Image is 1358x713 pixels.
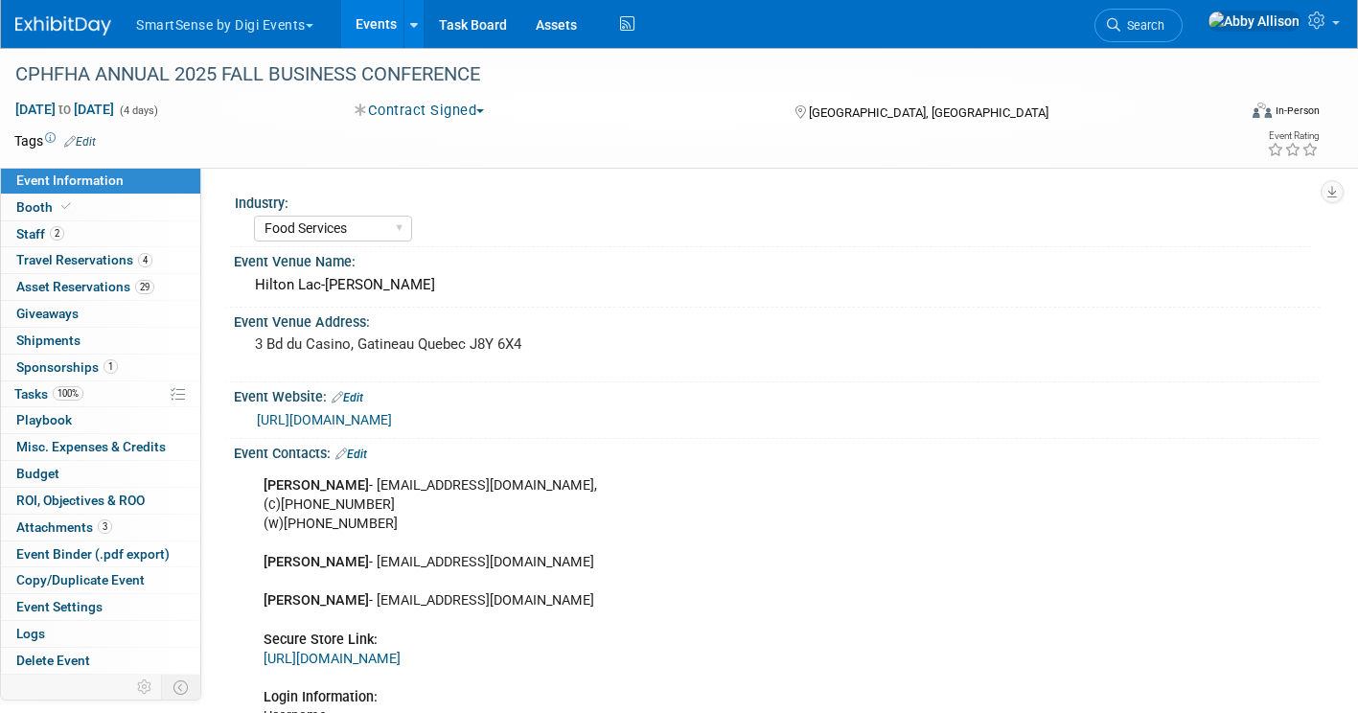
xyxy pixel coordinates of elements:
a: Giveaways [1,301,200,327]
img: Format-Inperson.png [1253,103,1272,118]
a: Tasks100% [1,381,200,407]
a: Sponsorships1 [1,355,200,380]
span: 1 [104,359,118,374]
span: 29 [135,280,154,294]
div: Event Venue Address: [234,308,1320,332]
a: Attachments3 [1,515,200,540]
span: Shipments [16,333,81,348]
span: Attachments [16,519,112,535]
div: Event Rating [1267,131,1319,141]
span: Travel Reservations [16,252,152,267]
span: 4 [138,253,152,267]
a: Travel Reservations4 [1,247,200,273]
a: Budget [1,461,200,487]
a: Copy/Duplicate Event [1,567,200,593]
span: (4 days) [118,104,158,117]
span: Copy/Duplicate Event [16,572,145,587]
div: Event Format [1126,100,1320,128]
b: [PERSON_NAME] [264,477,369,494]
a: Playbook [1,407,200,433]
span: Event Binder (.pdf export) [16,546,170,562]
b: [PERSON_NAME] [264,592,369,609]
span: Event Information [16,172,124,188]
span: ROI, Objectives & ROO [16,493,145,508]
span: Tasks [14,386,83,402]
span: Event Settings [16,599,103,614]
img: Abby Allison [1208,11,1300,32]
span: 100% [53,386,83,401]
b: [PERSON_NAME] [264,554,369,570]
a: Shipments [1,328,200,354]
span: Playbook [16,412,72,427]
span: Budget [16,466,59,481]
a: Misc. Expenses & Credits [1,434,200,460]
span: to [56,102,74,117]
span: Staff [16,226,64,241]
span: Search [1120,18,1164,33]
span: Giveaways [16,306,79,321]
div: Event Website: [234,382,1320,407]
a: Edit [64,135,96,149]
a: Event Binder (.pdf export) [1,541,200,567]
img: ExhibitDay [15,16,111,35]
button: Contract Signed [348,101,492,121]
a: Booth [1,195,200,220]
a: Search [1094,9,1183,42]
a: Edit [335,448,367,461]
span: [DATE] [DATE] [14,101,115,118]
b: Secure Store Link: [264,632,378,648]
a: [URL][DOMAIN_NAME] [257,412,392,427]
a: Event Information [1,168,200,194]
a: ROI, Objectives & ROO [1,488,200,514]
td: Tags [14,131,96,150]
td: Toggle Event Tabs [162,675,201,700]
span: Delete Event [16,653,90,668]
a: Logs [1,621,200,647]
span: [GEOGRAPHIC_DATA], [GEOGRAPHIC_DATA] [809,105,1048,120]
span: 2 [50,226,64,241]
a: Asset Reservations29 [1,274,200,300]
div: Hilton Lac-[PERSON_NAME] [248,270,1305,300]
a: Staff2 [1,221,200,247]
div: Event Venue Name: [234,247,1320,271]
pre: 3 Bd du Casino, Gatineau Quebec J8Y 6X4 [255,335,665,353]
span: Misc. Expenses & Credits [16,439,166,454]
div: CPHFHA ANNUAL 2025 FALL BUSINESS CONFERENCE [9,57,1208,92]
td: Personalize Event Tab Strip [128,675,162,700]
a: Event Settings [1,594,200,620]
span: Sponsorships [16,359,118,375]
i: Booth reservation complete [61,201,71,212]
span: 3 [98,519,112,534]
div: Event Contacts: [234,439,1320,464]
a: Delete Event [1,648,200,674]
div: In-Person [1275,103,1320,118]
span: Booth [16,199,75,215]
span: Logs [16,626,45,641]
a: Edit [332,391,363,404]
b: Login Information: [264,689,378,705]
span: Asset Reservations [16,279,154,294]
div: Industry: [235,189,1311,213]
a: [URL][DOMAIN_NAME] [264,651,401,667]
